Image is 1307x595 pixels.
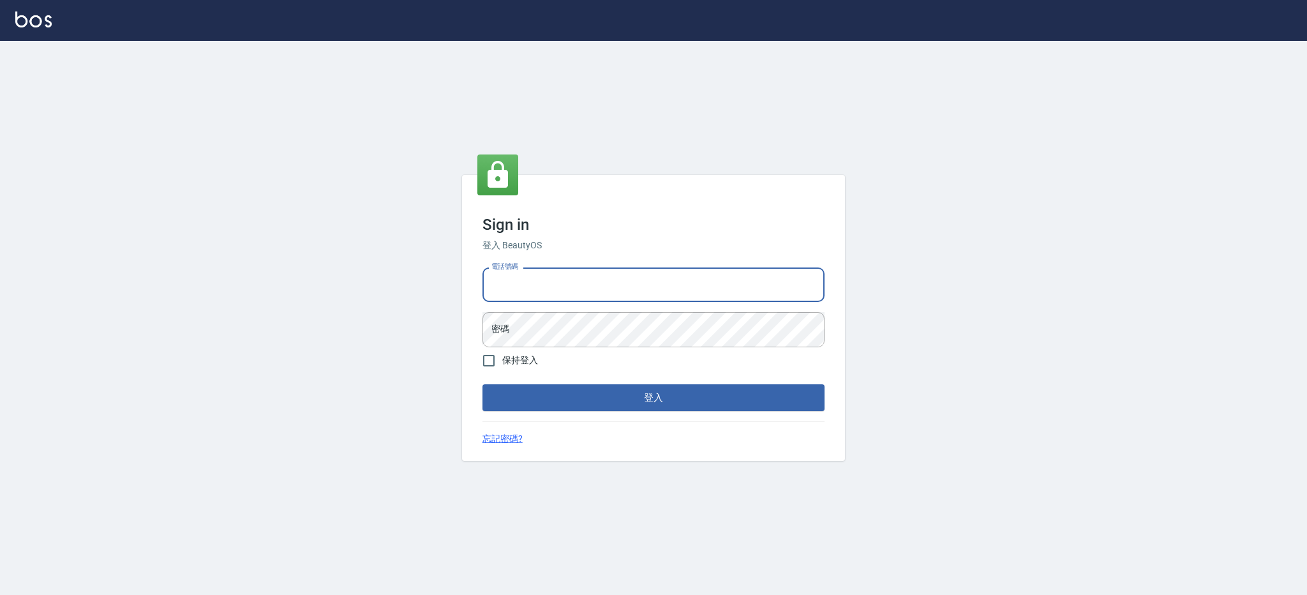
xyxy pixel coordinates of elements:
[491,262,518,271] label: 電話號碼
[482,384,825,411] button: 登入
[15,11,52,27] img: Logo
[502,354,538,367] span: 保持登入
[482,239,825,252] h6: 登入 BeautyOS
[482,432,523,446] a: 忘記密碼?
[482,216,825,234] h3: Sign in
